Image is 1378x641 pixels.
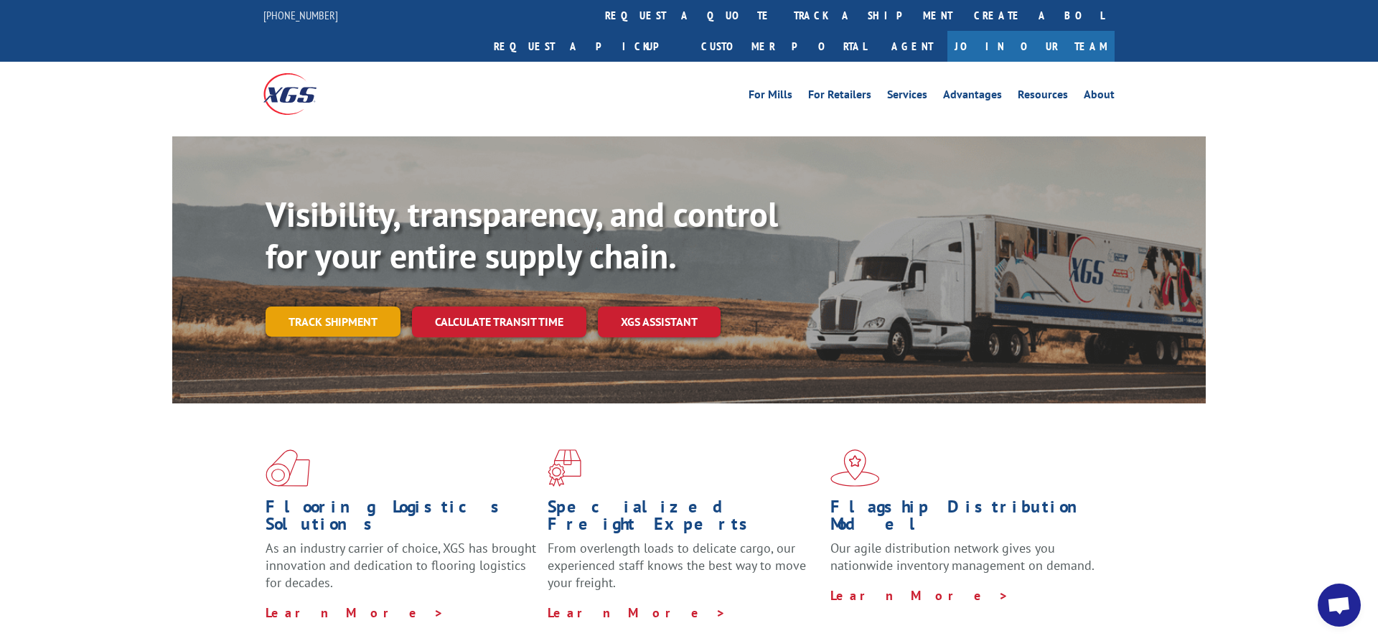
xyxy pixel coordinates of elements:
[266,540,536,591] span: As an industry carrier of choice, XGS has brought innovation and dedication to flooring logistics...
[548,498,819,540] h1: Specialized Freight Experts
[483,31,690,62] a: Request a pickup
[266,192,778,278] b: Visibility, transparency, and control for your entire supply chain.
[690,31,877,62] a: Customer Portal
[412,307,586,337] a: Calculate transit time
[548,449,581,487] img: xgs-icon-focused-on-flooring-red
[548,540,819,604] p: From overlength loads to delicate cargo, our experienced staff knows the best way to move your fr...
[943,89,1002,105] a: Advantages
[749,89,792,105] a: For Mills
[830,498,1102,540] h1: Flagship Distribution Model
[266,449,310,487] img: xgs-icon-total-supply-chain-intelligence-red
[266,307,400,337] a: Track shipment
[263,8,338,22] a: [PHONE_NUMBER]
[266,498,537,540] h1: Flooring Logistics Solutions
[598,307,721,337] a: XGS ASSISTANT
[266,604,444,621] a: Learn More >
[947,31,1115,62] a: Join Our Team
[877,31,947,62] a: Agent
[808,89,871,105] a: For Retailers
[830,449,880,487] img: xgs-icon-flagship-distribution-model-red
[548,604,726,621] a: Learn More >
[1318,584,1361,627] div: Open chat
[830,587,1009,604] a: Learn More >
[1018,89,1068,105] a: Resources
[887,89,927,105] a: Services
[830,540,1095,574] span: Our agile distribution network gives you nationwide inventory management on demand.
[1084,89,1115,105] a: About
